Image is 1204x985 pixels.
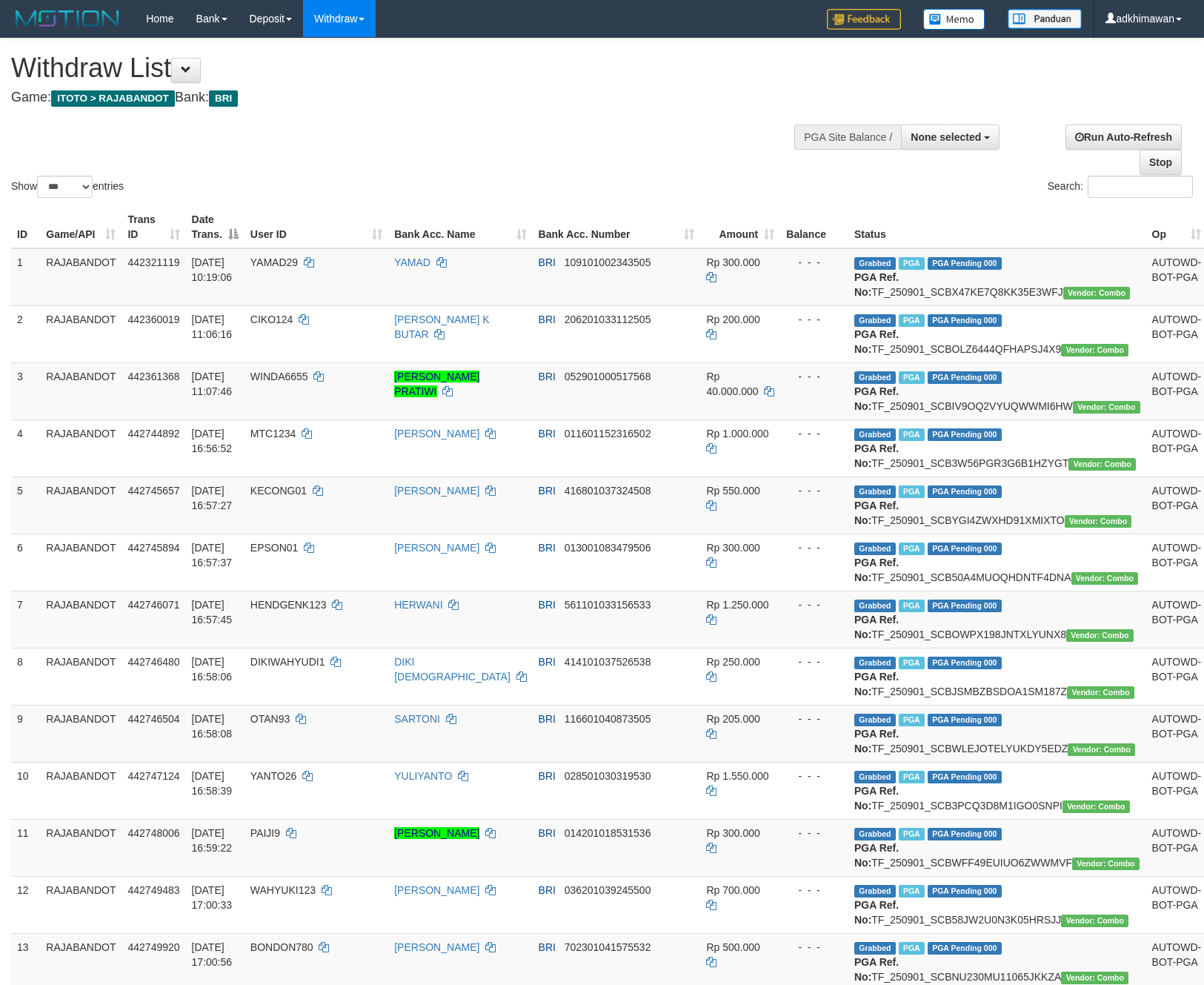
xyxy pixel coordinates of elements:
td: RAJABANDOT [40,876,122,933]
span: Vendor URL: https://secure11.1velocity.biz [1063,287,1131,299]
span: BRI [539,256,556,268]
div: - - - [786,883,842,898]
th: Bank Acc. Name: activate to sort column ascending [388,206,532,248]
b: PGA Ref. No: [854,557,899,583]
span: Marked by adkmelisa [899,885,925,898]
span: Grabbed [854,714,896,726]
span: HENDGENK123 [250,599,327,611]
span: BRI [209,90,238,107]
span: PGA Pending [928,428,1002,441]
span: Rp 205.000 [706,713,759,725]
th: ID [11,206,40,248]
span: Copy 116601040873505 to clipboard [565,713,651,725]
span: Vendor URL: https://secure11.1velocity.biz [1065,515,1132,528]
img: Feedback.jpg [827,9,901,30]
a: [PERSON_NAME] [394,941,479,953]
span: [DATE] 17:00:33 [192,884,233,911]
span: 442746504 [127,713,179,725]
span: CIKO124 [250,314,293,325]
span: Marked by adkmelisa [899,714,925,726]
span: EPSON01 [250,542,299,554]
b: PGA Ref. No: [854,500,899,526]
span: Vendor URL: https://secure11.1velocity.biz [1068,743,1135,756]
span: 442361368 [127,371,179,382]
td: TF_250901_SCBX47KE7Q8KK35E3WFJ [848,248,1146,306]
b: PGA Ref. No: [854,385,899,412]
div: - - - [786,312,842,327]
span: BRI [539,770,556,782]
th: Bank Acc. Number: activate to sort column ascending [533,206,701,248]
div: - - - [786,483,842,498]
span: BRI [539,542,556,554]
td: 7 [11,591,40,648]
span: Copy 206201033112505 to clipboard [565,314,651,325]
span: PGA Pending [928,885,1002,898]
span: OTAN93 [250,713,290,725]
span: Marked by adkmelisa [899,657,925,669]
span: Grabbed [854,371,896,384]
div: - - - [786,597,842,612]
td: TF_250901_SCBJSMBZBSDOA1SM187Z [848,648,1146,705]
td: RAJABANDOT [40,248,122,306]
b: PGA Ref. No: [854,671,899,697]
span: 442749483 [127,884,179,896]
b: PGA Ref. No: [854,785,899,812]
span: [DATE] 10:19:06 [192,256,233,283]
td: RAJABANDOT [40,819,122,876]
td: TF_250901_SCB3PCQ3D8M1IGO0SNPI [848,762,1146,819]
span: PGA Pending [928,314,1002,327]
b: PGA Ref. No: [854,728,899,754]
span: WAHYUKI123 [250,884,316,896]
div: - - - [786,369,842,384]
span: Rp 1.000.000 [706,428,768,440]
span: Grabbed [854,942,896,955]
img: MOTION_logo.png [11,7,124,30]
td: 9 [11,705,40,762]
span: Rp 250.000 [706,656,759,668]
th: Amount: activate to sort column ascending [700,206,780,248]
span: 442748006 [127,827,179,839]
a: [PERSON_NAME] [394,428,479,440]
span: BRI [539,656,556,668]
span: None selected [911,131,981,143]
span: 442360019 [127,314,179,325]
span: Vendor URL: https://secure11.1velocity.biz [1061,344,1128,356]
a: [PERSON_NAME] [394,827,479,839]
span: [DATE] 11:06:16 [192,314,233,340]
th: Game/API: activate to sort column ascending [40,206,122,248]
span: Vendor URL: https://secure11.1velocity.biz [1072,858,1140,870]
span: 442321119 [127,256,179,268]
span: Vendor URL: https://secure11.1velocity.biz [1073,401,1140,414]
span: [DATE] 16:59:22 [192,827,233,854]
th: Trans ID: activate to sort column ascending [122,206,185,248]
span: Rp 40.000.000 [706,371,758,397]
input: Search: [1088,176,1193,198]
span: Rp 1.550.000 [706,770,768,782]
span: [DATE] 16:57:45 [192,599,233,626]
div: - - - [786,426,842,441]
span: Rp 300.000 [706,542,759,554]
span: Rp 500.000 [706,941,759,953]
th: Date Trans.: activate to sort column descending [186,206,245,248]
td: RAJABANDOT [40,591,122,648]
th: Balance [780,206,848,248]
a: [PERSON_NAME] [394,884,479,896]
td: 3 [11,362,40,419]
b: PGA Ref. No: [854,271,899,298]
a: [PERSON_NAME] [394,542,479,554]
td: RAJABANDOT [40,305,122,362]
span: BONDON780 [250,941,313,953]
a: YULIYANTO [394,770,452,782]
span: Grabbed [854,314,896,327]
td: 2 [11,305,40,362]
span: Copy 702301041575532 to clipboard [565,941,651,953]
span: MTC1234 [250,428,296,440]
td: RAJABANDOT [40,648,122,705]
span: PGA Pending [928,257,1002,270]
span: Marked by adkmelisa [899,428,925,441]
span: Grabbed [854,657,896,669]
b: PGA Ref. No: [854,842,899,869]
span: Marked by adkmelisa [899,600,925,612]
b: PGA Ref. No: [854,328,899,355]
span: Marked by adkmelisa [899,771,925,783]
